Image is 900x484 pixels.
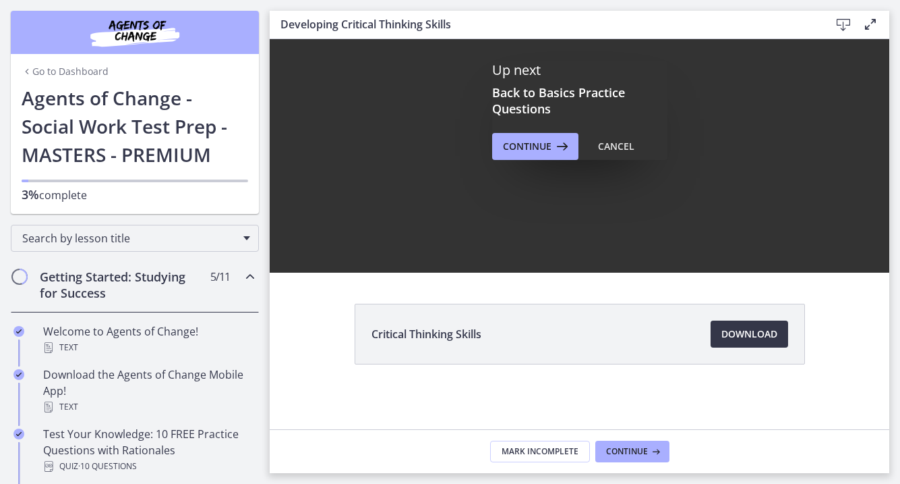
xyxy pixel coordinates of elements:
a: Go to Dashboard [22,65,109,78]
i: Completed [13,429,24,439]
span: Mark Incomplete [502,446,578,457]
div: Cancel [598,138,634,155]
span: · 10 Questions [78,458,137,475]
span: Search by lesson title [22,231,237,246]
p: Up next [492,61,667,79]
span: 3% [22,186,39,203]
button: Mark Incomplete [490,441,590,462]
span: Continue [503,138,551,155]
button: Continue [595,441,669,462]
h1: Agents of Change - Social Work Test Prep - MASTERS - PREMIUM [22,84,248,169]
div: Welcome to Agents of Change! [43,323,253,356]
a: Download [711,321,788,348]
span: Download [721,326,777,342]
div: Text [43,340,253,356]
h2: Getting Started: Studying for Success [40,269,204,301]
i: Completed [13,326,24,337]
div: Text [43,399,253,415]
button: Continue [492,133,578,160]
span: Critical Thinking Skills [371,326,481,342]
img: Agents of Change [54,16,216,49]
i: Completed [13,369,24,380]
div: Test Your Knowledge: 10 FREE Practice Questions with Rationales [43,426,253,475]
span: 5 / 11 [210,269,230,285]
h3: Back to Basics Practice Questions [492,84,667,117]
h3: Developing Critical Thinking Skills [280,16,808,32]
div: Download the Agents of Change Mobile App! [43,367,253,415]
div: Quiz [43,458,253,475]
button: Cancel [587,133,645,160]
p: complete [22,186,248,203]
span: Continue [606,446,648,457]
div: Search by lesson title [11,225,259,252]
